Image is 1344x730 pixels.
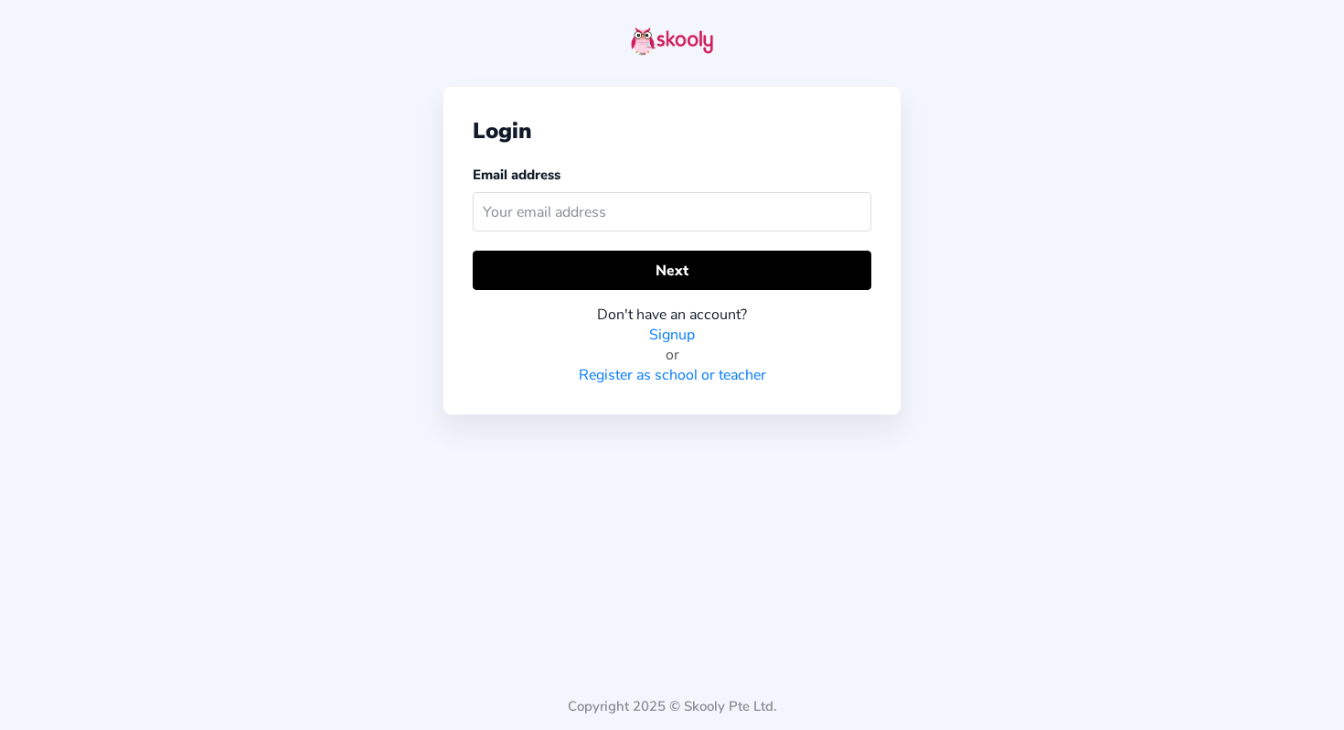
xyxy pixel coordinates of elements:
div: Login [473,116,871,145]
a: Register as school or teacher [579,365,766,385]
div: Don't have an account? [473,305,871,325]
img: skooly-logo.png [631,27,713,56]
label: Email address [473,166,560,184]
a: Signup [649,325,695,345]
button: Next [473,251,871,290]
input: Your email address [473,192,871,231]
div: or [473,345,871,365]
